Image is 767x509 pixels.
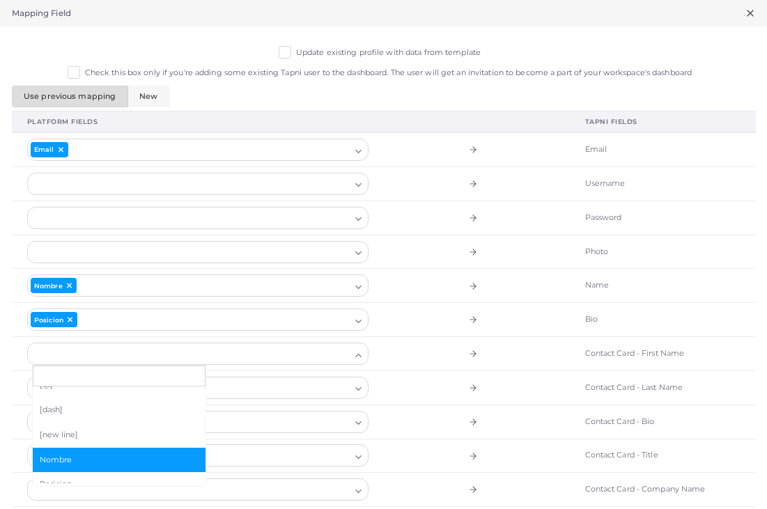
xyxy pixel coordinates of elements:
[570,167,725,201] td: Username
[40,479,199,490] span: Posicion
[34,283,63,289] span: Nombre
[570,439,725,473] td: Contact Card - Title
[570,235,725,269] td: Photo
[570,269,725,303] td: Name
[40,455,199,466] span: Nombre
[296,47,481,58] label: Update existing profile with data from template
[570,473,725,507] td: Contact Card - Company Name
[570,201,725,235] td: Password
[570,337,725,371] td: Contact Card - First Name
[570,405,725,439] td: Contact Card - Bio
[139,91,157,101] span: New
[27,117,369,127] div: Platform Fields
[570,303,725,337] td: Bio
[570,370,725,405] td: Contact Card - Last Name
[570,132,725,166] td: Email
[34,146,54,152] span: Email
[85,68,692,79] label: Check this box only if you're adding some existing Tapni user to the dashboard. The user will get...
[40,405,199,416] span: [dash]
[384,111,570,132] th: Arrow
[725,111,756,132] th: Actions
[24,91,116,101] span: Use previous mapping
[40,430,199,441] span: [new line]
[12,8,71,18] h5: Mapping Field
[34,317,63,323] span: Posicion
[585,117,710,127] div: Tapni Fields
